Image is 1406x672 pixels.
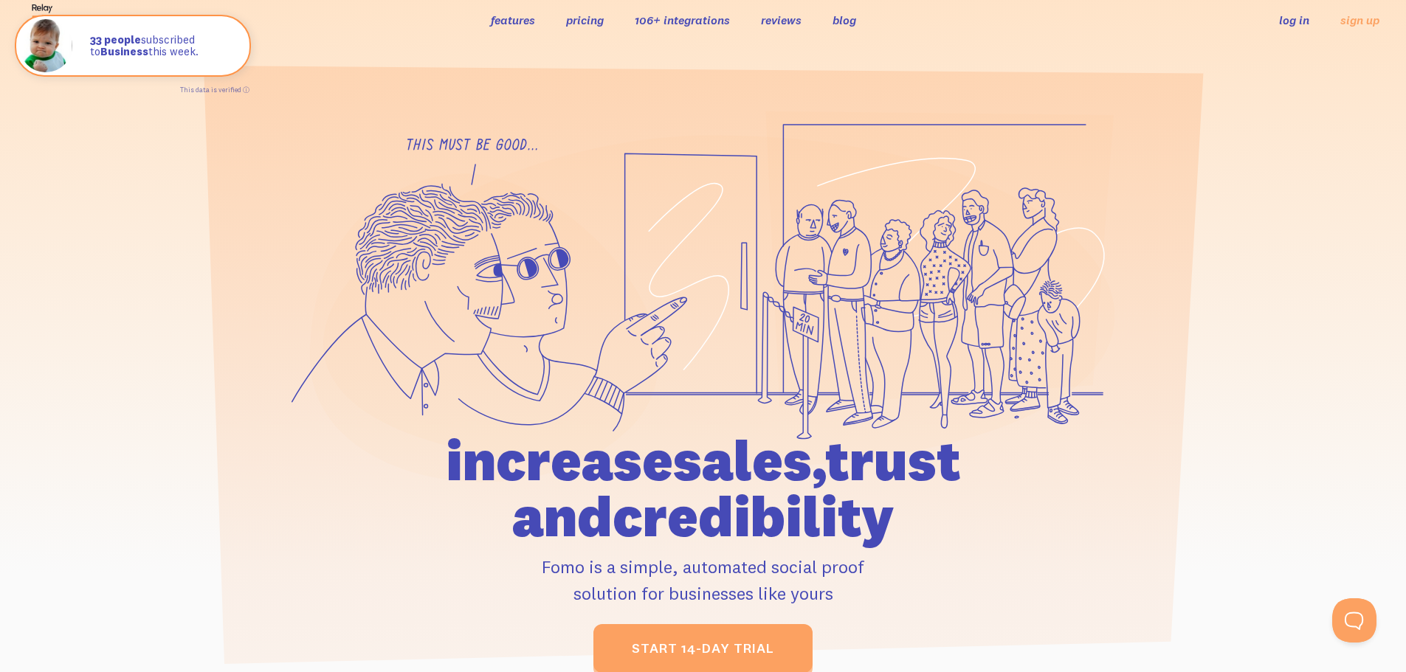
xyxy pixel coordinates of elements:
a: This data is verified ⓘ [180,86,249,94]
a: blog [833,13,856,27]
a: log in [1279,13,1309,27]
a: features [491,13,535,27]
a: 106+ integrations [635,13,730,27]
a: reviews [761,13,802,27]
strong: 33 people [90,32,141,46]
strong: Business [100,44,148,58]
h1: increase sales, trust and credibility [362,432,1045,544]
a: sign up [1340,13,1379,28]
img: Fomo [19,19,72,72]
a: pricing [566,13,604,27]
p: Fomo is a simple, automated social proof solution for businesses like yours [362,553,1045,606]
p: subscribed to this week. [90,34,235,58]
iframe: Help Scout Beacon - Open [1332,598,1376,642]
